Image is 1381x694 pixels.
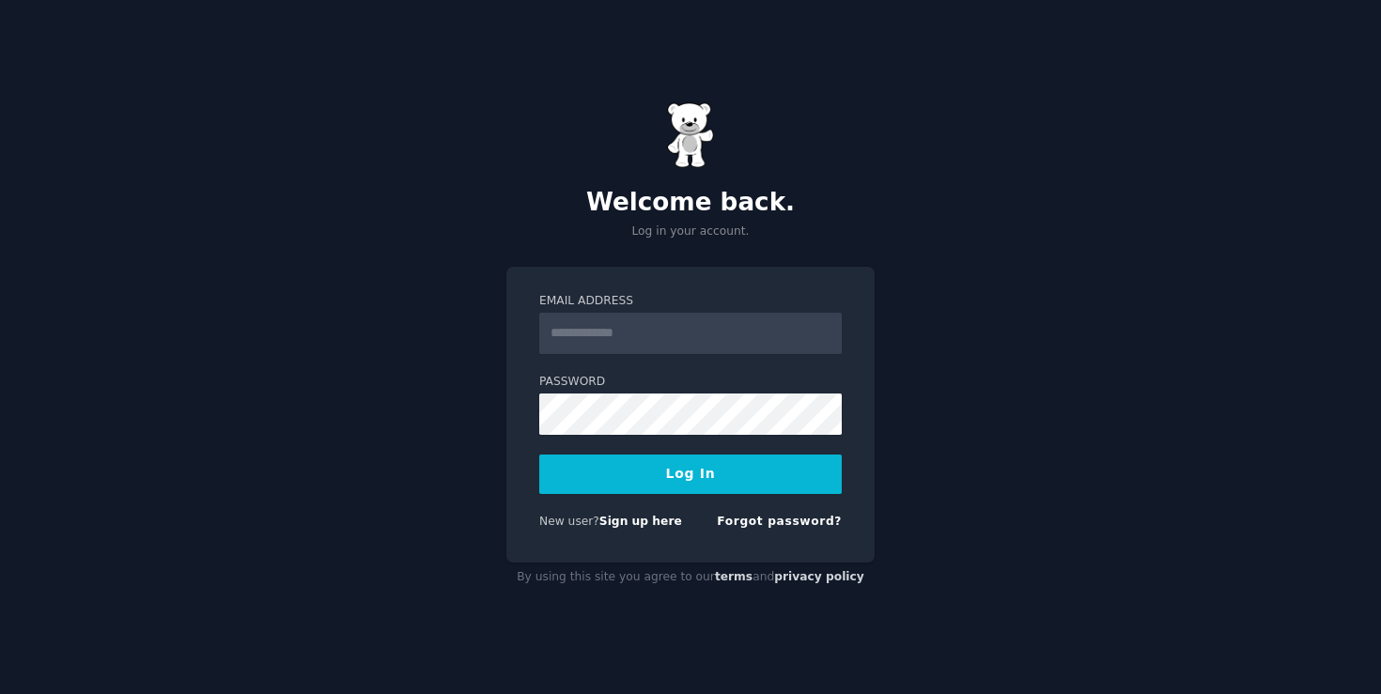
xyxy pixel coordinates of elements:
[667,102,714,168] img: Gummy Bear
[717,515,842,528] a: Forgot password?
[506,563,875,593] div: By using this site you agree to our and
[539,293,842,310] label: Email Address
[506,188,875,218] h2: Welcome back.
[539,374,842,391] label: Password
[506,224,875,240] p: Log in your account.
[539,455,842,494] button: Log In
[715,570,753,583] a: terms
[539,515,599,528] span: New user?
[774,570,864,583] a: privacy policy
[599,515,682,528] a: Sign up here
